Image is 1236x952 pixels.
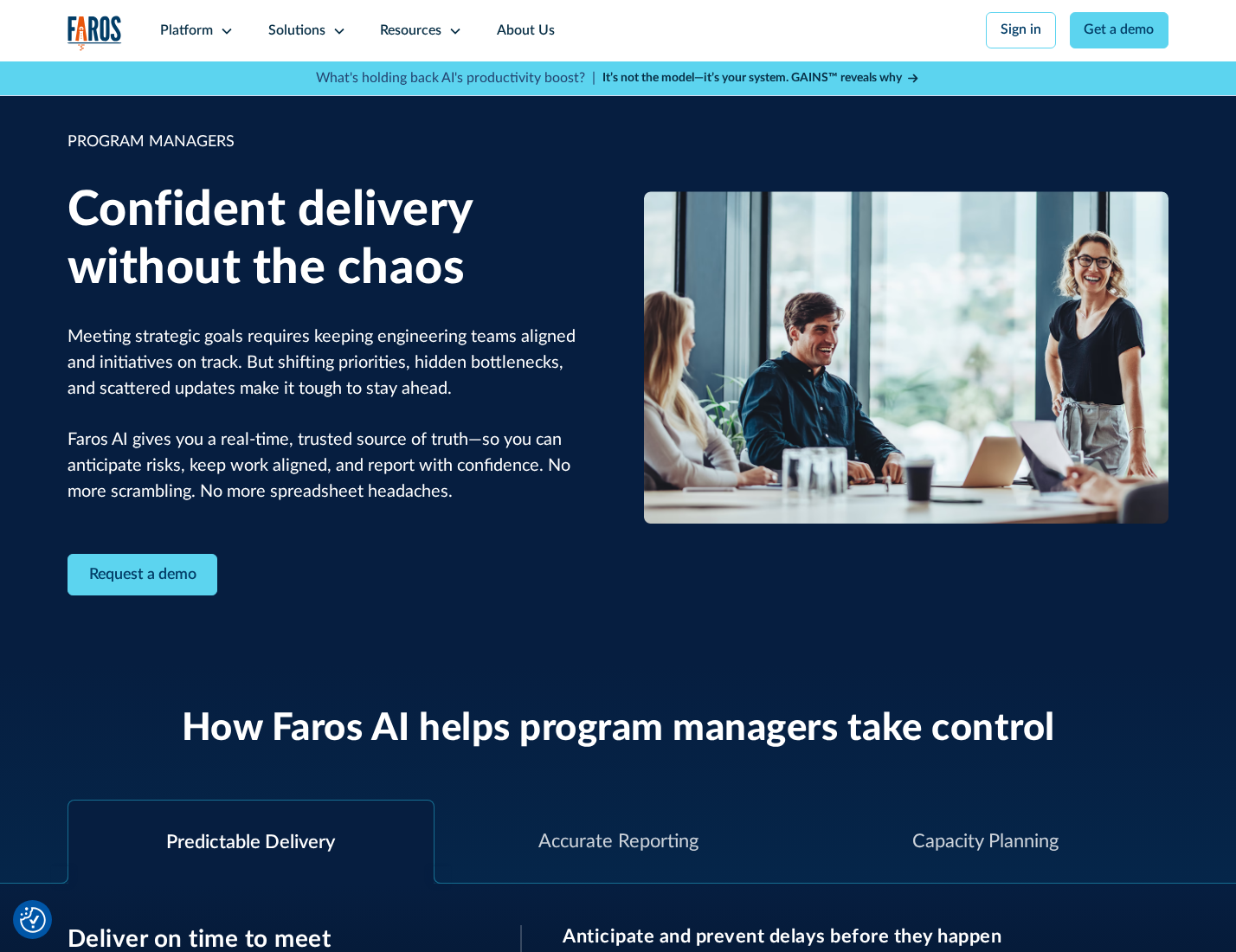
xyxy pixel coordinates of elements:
div: Resources [380,21,441,42]
div: PROGRAM MANAGERS [68,131,593,154]
img: Logo of the analytics and reporting company Faros. [68,16,123,51]
p: What's holding back AI's productivity boost? | [316,68,595,89]
a: It’s not the model—it’s your system. GAINS™ reveals why [602,69,921,87]
a: Contact Modal [68,554,218,596]
h3: Anticipate and prevent delays before they happen [563,925,1168,948]
div: Predictable Delivery [166,828,335,857]
div: Platform [160,21,213,42]
img: Revisit consent button [20,907,46,933]
strong: It’s not the model—it’s your system. GAINS™ reveals why [602,72,902,84]
button: Cookie Settings [20,907,46,933]
a: Sign in [986,12,1056,48]
p: Meeting strategic goals requires keeping engineering teams aligned and initiatives on track. But ... [68,325,593,505]
div: Accurate Reporting [538,827,698,856]
div: Solutions [268,21,325,42]
a: Get a demo [1070,12,1169,48]
h1: Confident delivery without the chaos [68,182,593,298]
h2: How Faros AI helps program managers take control [182,706,1055,752]
a: home [68,16,123,51]
div: Capacity Planning [912,827,1059,856]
